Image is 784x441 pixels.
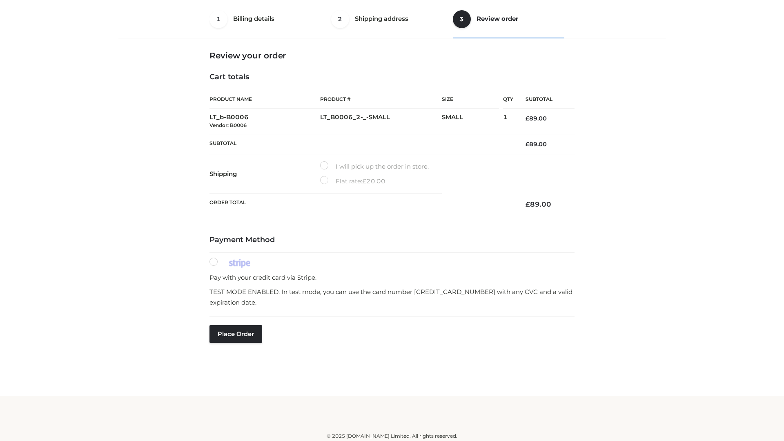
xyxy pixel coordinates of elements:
th: Product Name [209,90,320,109]
th: Size [442,90,499,109]
span: £ [526,140,529,148]
th: Product # [320,90,442,109]
p: Pay with your credit card via Stripe. [209,272,575,283]
bdi: 89.00 [526,115,547,122]
bdi: 20.00 [362,177,385,185]
td: SMALL [442,109,503,134]
div: © 2025 [DOMAIN_NAME] Limited. All rights reserved. [121,432,663,440]
th: Subtotal [513,90,575,109]
p: TEST MODE ENABLED. In test mode, you can use the card number [CREDIT_CARD_NUMBER] with any CVC an... [209,287,575,307]
td: 1 [503,109,513,134]
label: Flat rate: [320,176,385,187]
span: £ [362,177,366,185]
h4: Payment Method [209,236,575,245]
th: Order Total [209,194,513,215]
span: £ [526,200,530,208]
th: Shipping [209,154,320,194]
th: Subtotal [209,134,513,154]
th: Qty [503,90,513,109]
small: Vendor: B0006 [209,122,247,128]
td: LT_B0006_2-_-SMALL [320,109,442,134]
bdi: 89.00 [526,200,551,208]
label: I will pick up the order in store. [320,161,429,172]
td: LT_b-B0006 [209,109,320,134]
bdi: 89.00 [526,140,547,148]
h4: Cart totals [209,73,575,82]
button: Place order [209,325,262,343]
h3: Review your order [209,51,575,60]
span: £ [526,115,529,122]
